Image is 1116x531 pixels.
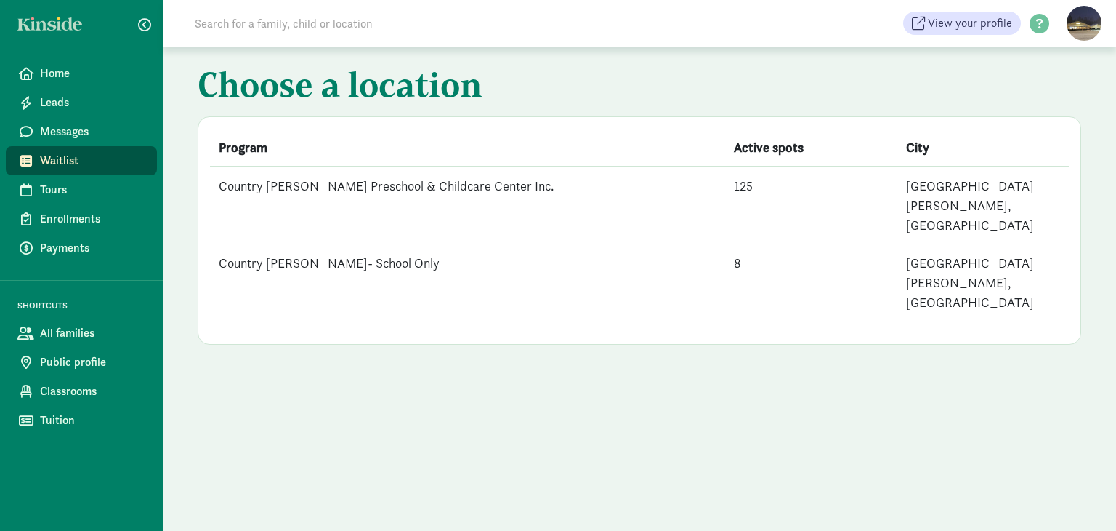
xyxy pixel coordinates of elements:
a: Tuition [6,406,157,435]
span: Waitlist [40,152,145,169]
td: [GEOGRAPHIC_DATA][PERSON_NAME], [GEOGRAPHIC_DATA] [897,244,1069,322]
a: Waitlist [6,146,157,175]
span: Enrollments [40,210,145,228]
td: 125 [725,167,897,244]
th: Active spots [725,129,897,167]
a: Classrooms [6,377,157,406]
a: Home [6,59,157,88]
span: Leads [40,94,145,111]
a: Leads [6,88,157,117]
a: View your profile [903,12,1021,35]
span: Tuition [40,412,145,429]
span: Home [40,65,145,82]
td: 8 [725,244,897,322]
span: Messages [40,123,145,140]
span: Classrooms [40,383,145,400]
td: Country [PERSON_NAME]- School Only [210,244,725,322]
span: All families [40,324,145,342]
a: Enrollments [6,204,157,233]
h1: Choose a location [198,64,1081,111]
input: Search for a family, child or location [186,9,594,38]
a: Public profile [6,348,157,377]
a: Payments [6,233,157,263]
iframe: Chat Widget [1043,461,1116,531]
td: [GEOGRAPHIC_DATA][PERSON_NAME], [GEOGRAPHIC_DATA] [897,167,1069,244]
span: Public profile [40,354,145,371]
td: Country [PERSON_NAME] Preschool & Childcare Center Inc. [210,167,725,244]
a: Tours [6,175,157,204]
span: View your profile [928,15,1012,32]
span: Payments [40,239,145,257]
span: Tours [40,181,145,199]
a: Messages [6,117,157,146]
th: City [897,129,1069,167]
th: Program [210,129,725,167]
a: All families [6,319,157,348]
